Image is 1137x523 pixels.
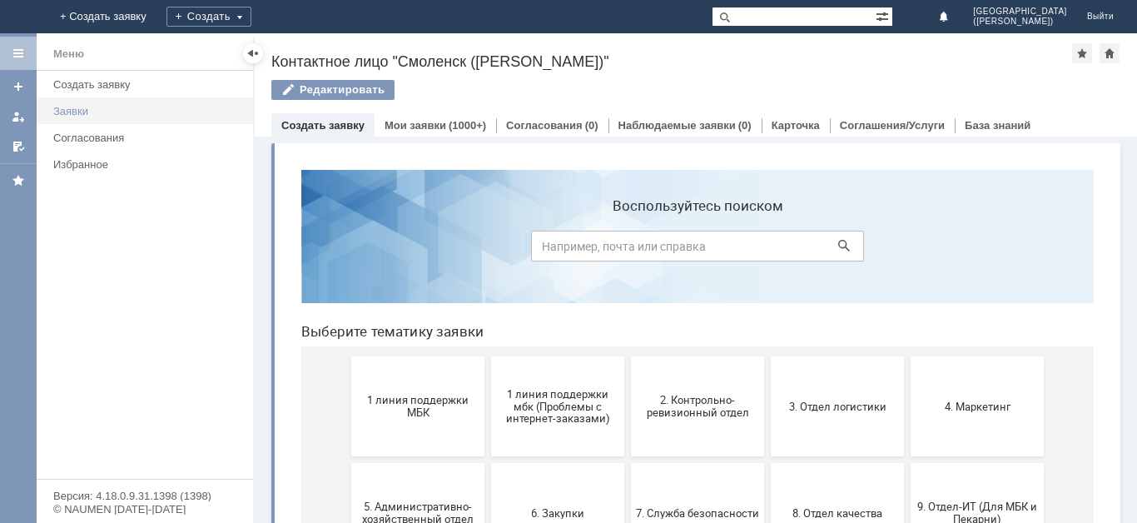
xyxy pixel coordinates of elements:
button: Отдел ИТ (1С) [203,413,336,513]
span: Бухгалтерия (для мбк) [68,456,191,469]
header: Выберите тематику заявки [13,167,806,183]
span: 3. Отдел логистики [488,243,611,256]
span: 1 линия поддержки мбк (Проблемы с интернет-заказами) [208,231,331,268]
a: Мои согласования [5,133,32,160]
div: Контактное лицо "Смоленск ([PERSON_NAME])" [271,53,1072,70]
span: Отдел-ИТ (Офис) [488,456,611,469]
span: 6. Закупки [208,350,331,362]
div: Сделать домашней страницей [1100,43,1120,63]
span: 2. Контрольно-ревизионный отдел [348,237,471,262]
span: Финансовый отдел [628,456,751,469]
div: Добавить в избранное [1072,43,1092,63]
div: Меню [53,44,84,64]
button: Отдел-ИТ (Офис) [483,413,616,513]
span: ([PERSON_NAME]) [973,17,1067,27]
a: Заявки [47,98,250,124]
button: 1 линия поддержки мбк (Проблемы с интернет-заказами) [203,200,336,300]
button: 3. Отдел логистики [483,200,616,300]
span: 8. Отдел качества [488,350,611,362]
a: Согласования [47,125,250,151]
a: Создать заявку [47,72,250,97]
button: 2. Контрольно-ревизионный отдел [343,200,476,300]
div: (0) [585,119,598,132]
a: База знаний [965,119,1030,132]
div: Избранное [53,158,225,171]
div: Версия: 4.18.0.9.31.1398 (1398) [53,491,236,501]
div: Согласования [53,132,243,144]
span: Расширенный поиск [876,7,892,23]
div: Создать [166,7,251,27]
span: [GEOGRAPHIC_DATA] [973,7,1067,17]
a: Согласования [506,119,583,132]
button: 7. Служба безопасности [343,306,476,406]
span: 4. Маркетинг [628,243,751,256]
div: (0) [738,119,752,132]
span: 5. Административно-хозяйственный отдел [68,344,191,369]
button: 4. Маркетинг [623,200,756,300]
button: 1 линия поддержки МБК [63,200,196,300]
a: Мои заявки [385,119,446,132]
button: 9. Отдел-ИТ (Для МБК и Пекарни) [623,306,756,406]
span: Отдел ИТ (1С) [208,456,331,469]
span: 7. Служба безопасности [348,350,471,362]
a: Карточка [772,119,820,132]
button: Отдел-ИТ (Битрикс24 и CRM) [343,413,476,513]
button: 5. Административно-хозяйственный отдел [63,306,196,406]
div: Скрыть меню [243,43,263,63]
a: Наблюдаемые заявки [618,119,736,132]
a: Соглашения/Услуги [840,119,945,132]
a: Создать заявку [5,73,32,100]
button: 6. Закупки [203,306,336,406]
button: Финансовый отдел [623,413,756,513]
div: Заявки [53,105,243,117]
button: Бухгалтерия (для мбк) [63,413,196,513]
div: © NAUMEN [DATE]-[DATE] [53,504,236,515]
a: Мои заявки [5,103,32,130]
div: (1000+) [449,119,486,132]
label: Воспользуйтесь поиском [243,41,576,57]
input: Например, почта или справка [243,74,576,105]
span: Отдел-ИТ (Битрикс24 и CRM) [348,451,471,476]
button: 8. Отдел качества [483,306,616,406]
span: 9. Отдел-ИТ (Для МБК и Пекарни) [628,344,751,369]
div: Создать заявку [53,78,243,91]
a: Создать заявку [281,119,365,132]
span: 1 линия поддержки МБК [68,237,191,262]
